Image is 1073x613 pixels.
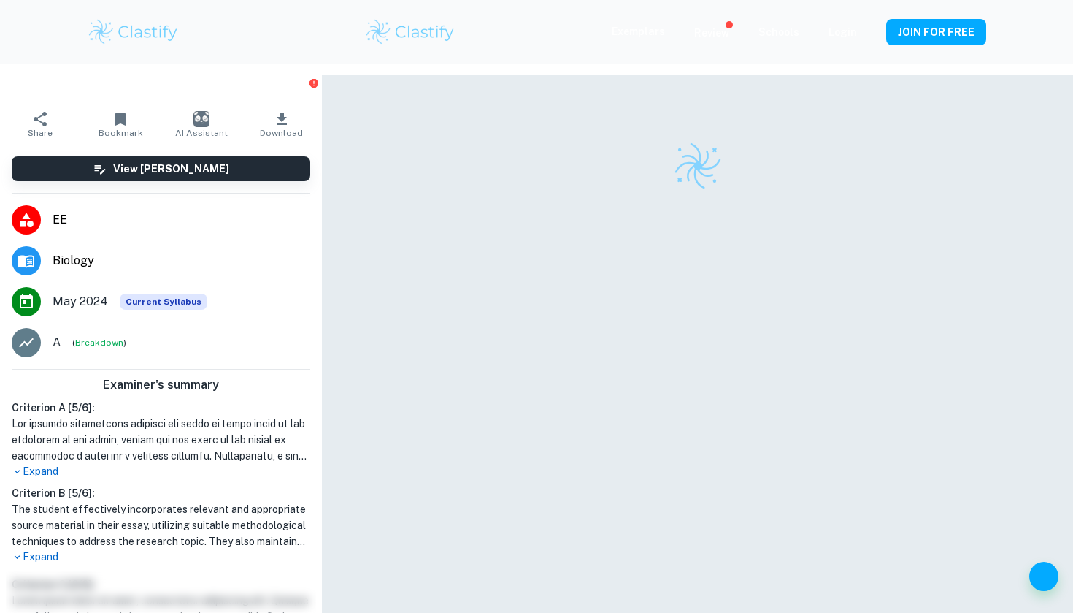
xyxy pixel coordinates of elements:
[12,549,310,565] p: Expand
[75,336,123,349] button: Breakdown
[12,501,310,549] h1: The student effectively incorporates relevant and appropriate source material in their essay, uti...
[12,156,310,181] button: View [PERSON_NAME]
[694,25,729,41] p: Review
[364,18,457,47] img: Clastify logo
[1029,562,1058,591] button: Help and Feedback
[80,104,161,145] button: Bookmark
[28,128,53,138] span: Share
[242,104,322,145] button: Download
[175,128,228,138] span: AI Assistant
[193,111,209,127] img: AI Assistant
[53,293,108,311] span: May 2024
[53,334,61,351] p: A
[72,336,126,350] span: ( )
[113,161,229,177] h6: View [PERSON_NAME]
[612,23,665,39] p: Exemplars
[87,18,180,47] img: Clastify logo
[12,464,310,479] p: Expand
[120,294,207,310] div: This exemplar is based on the current syllabus. Feel free to refer to it for inspiration/ideas wh...
[260,128,303,138] span: Download
[886,19,986,45] button: JOIN FOR FREE
[53,252,310,270] span: Biology
[120,294,207,310] span: Current Syllabus
[99,128,143,138] span: Bookmark
[828,26,857,38] a: Login
[12,400,310,416] h6: Criterion A [ 5 / 6 ]:
[672,140,723,191] img: Clastify logo
[6,376,316,394] h6: Examiner's summary
[308,77,319,88] button: Report issue
[53,211,310,229] span: EE
[758,26,799,38] a: Schools
[12,416,310,464] h1: Lor ipsumdo sitametcons adipisci eli seddo ei tempo incid ut lab etdolorem al eni admin, veniam q...
[12,485,310,501] h6: Criterion B [ 5 / 6 ]:
[161,104,242,145] button: AI Assistant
